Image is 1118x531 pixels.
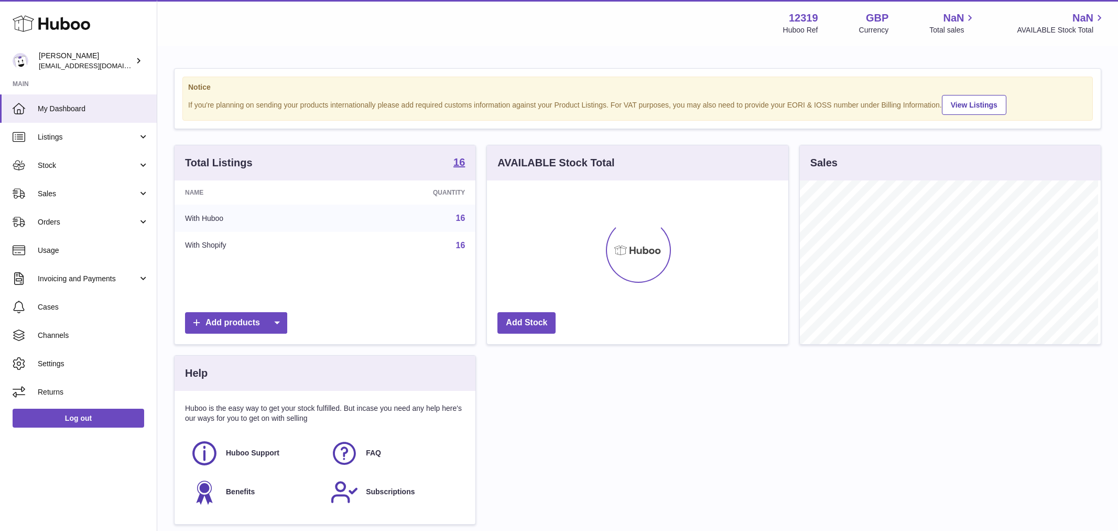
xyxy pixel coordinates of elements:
strong: GBP [866,11,888,25]
strong: 16 [453,157,465,167]
span: Listings [38,132,138,142]
a: Add products [185,312,287,334]
a: Subscriptions [330,478,460,506]
a: Benefits [190,478,320,506]
th: Name [175,180,337,205]
span: Sales [38,189,138,199]
span: FAQ [366,448,381,458]
span: Returns [38,387,149,397]
span: Invoicing and Payments [38,274,138,284]
span: Channels [38,331,149,341]
div: Huboo Ref [783,25,818,35]
a: NaN AVAILABLE Stock Total [1017,11,1105,35]
td: With Huboo [175,205,337,232]
span: AVAILABLE Stock Total [1017,25,1105,35]
span: Subscriptions [366,487,415,497]
span: Orders [38,217,138,227]
h3: Sales [810,156,838,170]
h3: AVAILABLE Stock Total [497,156,614,170]
td: With Shopify [175,232,337,259]
span: Stock [38,161,138,171]
a: 16 [456,214,465,222]
a: 16 [456,241,465,250]
a: NaN Total sales [929,11,976,35]
span: NaN [1072,11,1093,25]
a: 16 [453,157,465,169]
strong: 12319 [789,11,818,25]
span: Settings [38,359,149,369]
h3: Help [185,366,208,380]
span: Benefits [226,487,255,497]
th: Quantity [337,180,476,205]
img: internalAdmin-12319@internal.huboo.com [13,53,28,69]
div: Currency [859,25,889,35]
span: Usage [38,246,149,256]
strong: Notice [188,82,1087,92]
a: View Listings [942,95,1006,115]
span: Huboo Support [226,448,279,458]
p: Huboo is the easy way to get your stock fulfilled. But incase you need any help here's our ways f... [185,403,465,423]
span: Cases [38,302,149,312]
span: NaN [943,11,964,25]
a: Huboo Support [190,439,320,468]
div: If you're planning on sending your products internationally please add required customs informati... [188,93,1087,115]
span: [EMAIL_ADDRESS][DOMAIN_NAME] [39,61,154,70]
span: Total sales [929,25,976,35]
a: FAQ [330,439,460,468]
a: Log out [13,409,144,428]
span: My Dashboard [38,104,149,114]
a: Add Stock [497,312,556,334]
h3: Total Listings [185,156,253,170]
div: [PERSON_NAME] [39,51,133,71]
